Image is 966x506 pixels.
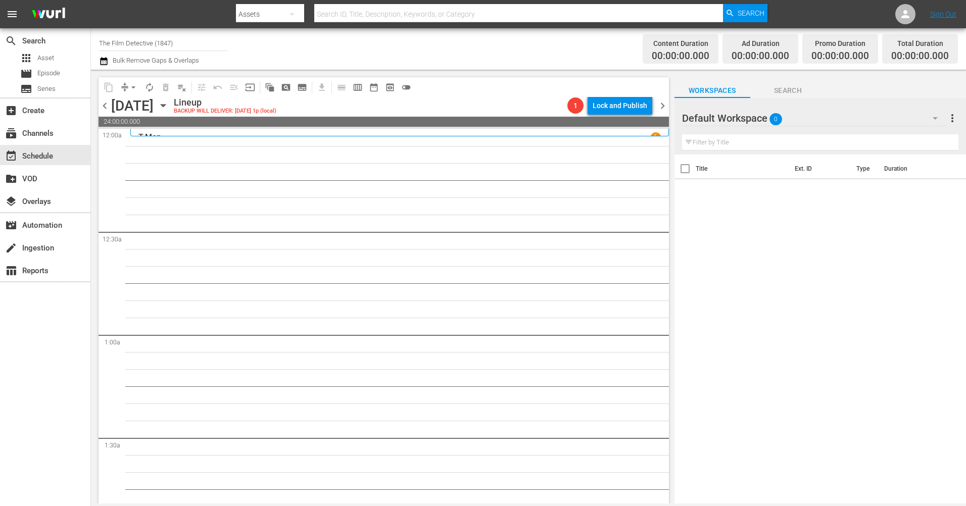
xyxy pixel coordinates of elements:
[398,79,414,95] span: 24 hours Lineup View is OFF
[5,127,17,139] span: Channels
[401,82,411,92] span: toggle_off
[674,84,750,97] span: Workspaces
[385,82,395,92] span: preview_outlined
[732,50,789,62] span: 00:00:00.000
[656,99,669,112] span: chevron_right
[6,8,18,20] span: menu
[5,150,17,162] span: Schedule
[723,4,767,22] button: Search
[5,265,17,277] span: Reports
[37,68,60,78] span: Episode
[117,79,141,95] span: Remove Gaps & Overlaps
[128,82,138,92] span: arrow_drop_down
[789,155,850,183] th: Ext. ID
[297,82,307,92] span: subtitles_outlined
[878,155,939,183] th: Duration
[111,57,199,64] span: Bulk Remove Gaps & Overlaps
[99,117,669,127] span: 24:00:00.000
[310,77,330,97] span: Download as CSV
[210,79,226,95] span: Revert to Primary Episode
[353,82,363,92] span: calendar_view_week_outlined
[732,36,789,50] div: Ad Duration
[5,219,17,231] span: Automation
[37,84,56,94] span: Series
[850,155,878,183] th: Type
[245,82,255,92] span: input
[350,79,366,95] span: Week Calendar View
[174,108,276,115] div: BACKUP WILL DELIVER: [DATE] 1p (local)
[930,10,956,18] a: Sign Out
[366,79,382,95] span: Month Calendar View
[141,79,158,95] span: Loop Content
[111,97,154,114] div: [DATE]
[682,104,947,132] div: Default Workspace
[144,82,155,92] span: autorenew_outlined
[20,68,32,80] span: Episode
[226,79,242,95] span: Fill episodes with ad slates
[20,83,32,95] span: Series
[769,109,782,130] span: 0
[120,82,130,92] span: compress
[588,96,652,115] button: Lock and Publish
[652,36,709,50] div: Content Duration
[696,155,789,183] th: Title
[567,102,584,110] span: 1
[101,79,117,95] span: Copy Lineup
[294,79,310,95] span: Create Series Block
[174,79,190,95] span: Clear Lineup
[330,77,350,97] span: Day Calendar View
[891,50,949,62] span: 00:00:00.000
[258,77,278,97] span: Refresh All Search Blocks
[5,105,17,117] span: Create
[242,79,258,95] span: Update Metadata from Key Asset
[265,82,275,92] span: auto_awesome_motion_outlined
[738,4,764,22] span: Search
[5,35,17,47] span: Search
[99,99,111,112] span: chevron_left
[382,79,398,95] span: View Backup
[5,242,17,254] span: Ingestion
[593,96,647,115] div: Lock and Publish
[24,3,73,26] img: ans4CAIJ8jUAAAAAAAAAAAAAAAAAAAAAAAAgQb4GAAAAAAAAAAAAAAAAAAAAAAAAJMjXAAAAAAAAAAAAAAAAAAAAAAAAgAT5G...
[174,97,276,108] div: Lineup
[158,79,174,95] span: Select an event to delete
[811,36,869,50] div: Promo Duration
[652,50,709,62] span: 00:00:00.000
[281,82,291,92] span: pageview_outlined
[138,132,161,142] p: T-Men
[750,84,826,97] span: Search
[946,106,958,130] button: more_vert
[177,82,187,92] span: playlist_remove_outlined
[891,36,949,50] div: Total Duration
[5,195,17,208] span: Overlays
[20,52,32,64] span: Asset
[5,173,17,185] span: VOD
[37,53,54,63] span: Asset
[278,79,294,95] span: Create Search Block
[946,112,958,124] span: more_vert
[369,82,379,92] span: date_range_outlined
[811,50,869,62] span: 00:00:00.000
[654,133,657,140] p: 1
